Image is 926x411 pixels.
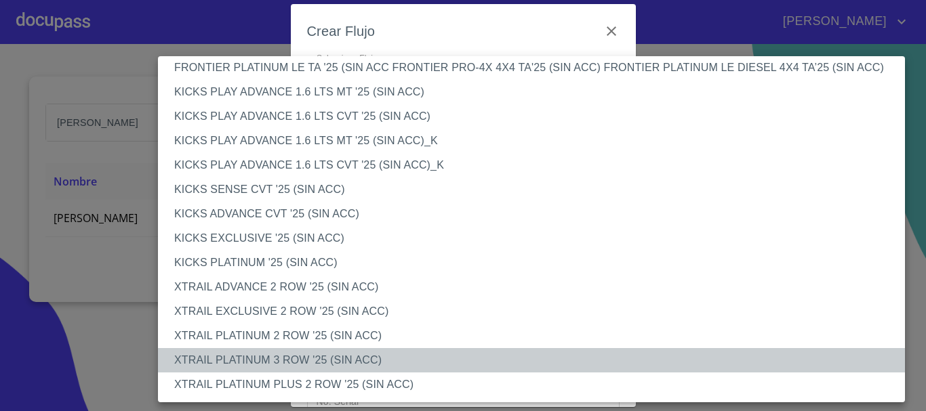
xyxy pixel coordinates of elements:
[158,104,915,129] li: KICKS PLAY ADVANCE 1.6 LTS CVT '25 (SIN ACC)
[158,202,915,226] li: KICKS ADVANCE CVT '25 (SIN ACC)
[158,324,915,348] li: XTRAIL PLATINUM 2 ROW '25 (SIN ACC)
[158,153,915,177] li: KICKS PLAY ADVANCE 1.6 LTS CVT '25 (SIN ACC)_K
[158,275,915,299] li: XTRAIL ADVANCE 2 ROW '25 (SIN ACC)
[158,129,915,153] li: KICKS PLAY ADVANCE 1.6 LTS MT '25 (SIN ACC)_K
[158,177,915,202] li: KICKS SENSE CVT '25 (SIN ACC)
[158,372,915,397] li: XTRAIL PLATINUM PLUS 2 ROW '25 (SIN ACC)
[158,226,915,251] li: KICKS EXCLUSIVE '25 (SIN ACC)
[158,251,915,275] li: KICKS PLATINUM '25 (SIN ACC)
[158,56,915,80] li: FRONTIER PLATINUM LE TA '25 (SIN ACC FRONTIER PRO-4X 4X4 TA'25 (SIN ACC) FRONTIER PLATINUM LE DIE...
[158,348,915,372] li: XTRAIL PLATINUM 3 ROW '25 (SIN ACC)
[158,299,915,324] li: XTRAIL EXCLUSIVE 2 ROW '25 (SIN ACC)
[158,80,915,104] li: KICKS PLAY ADVANCE 1.6 LTS MT '25 (SIN ACC)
